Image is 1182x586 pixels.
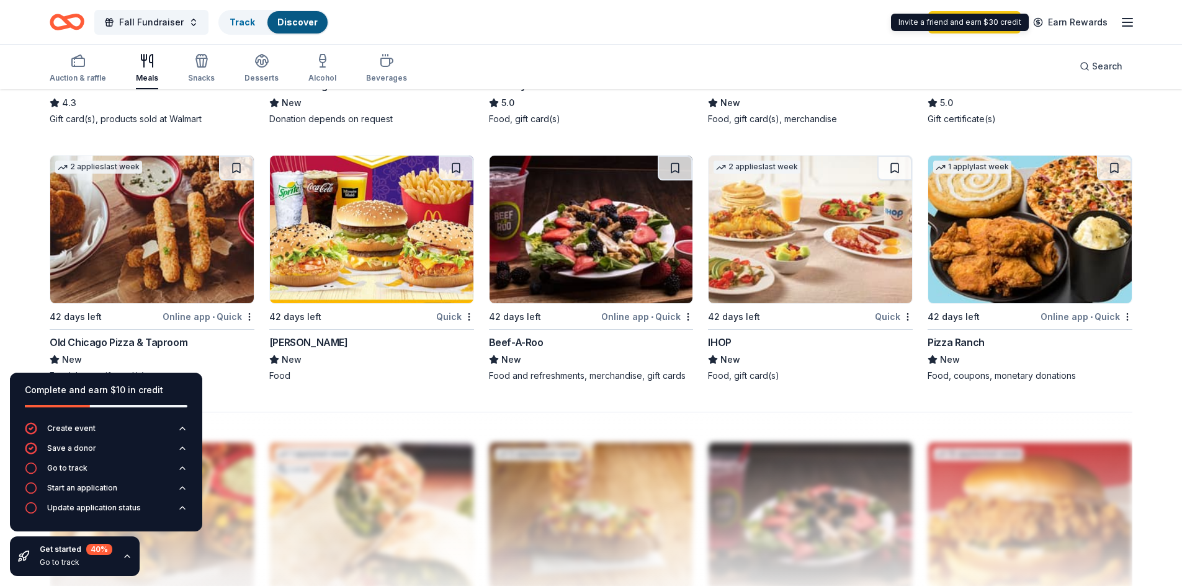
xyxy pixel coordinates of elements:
div: Food [269,370,474,382]
button: Desserts [244,48,279,89]
div: Go to track [40,557,112,567]
span: 4.3 [62,95,76,110]
span: New [282,352,302,367]
div: 2 applies last week [55,161,142,174]
a: Home [50,7,84,37]
button: Create event [25,422,187,442]
span: New [720,95,740,110]
div: Get started [40,544,112,555]
button: Beverages [366,48,407,89]
span: • [1090,312,1093,322]
div: Gift card(s), products sold at Walmart [50,113,254,125]
div: Online app Quick [163,309,254,324]
div: 40 % [86,544,112,555]
div: Update application status [47,503,141,513]
span: 5.0 [940,95,953,110]
img: Image for McDonald's [270,156,473,303]
div: Start an application [47,483,117,493]
div: Beef-A-Roo [489,335,544,350]
div: Alcohol [308,73,336,83]
a: Track [230,17,255,27]
a: Image for McDonald's42 days leftQuick[PERSON_NAME]NewFood [269,155,474,382]
div: 42 days left [928,309,980,324]
button: Auction & raffle [50,48,106,89]
img: Image for Beef-A-Roo [490,156,693,303]
div: 1 apply last week [933,161,1011,174]
div: Auction & raffle [50,73,106,83]
span: 5.0 [501,95,514,110]
button: Go to track [25,462,187,482]
div: Old Chicago Pizza & Taproom [50,335,187,350]
div: 2 applies last week [714,161,800,174]
div: IHOP [708,335,731,350]
div: Food, gift card(s), merchandise [708,113,913,125]
span: New [62,352,82,367]
span: • [651,312,653,322]
span: New [282,95,302,110]
button: Update application status [25,502,187,522]
div: Food, gift card(s) [708,370,913,382]
div: Quick [875,309,913,324]
div: Invite a friend and earn $30 credit [891,14,1029,31]
div: Desserts [244,73,279,83]
a: Image for IHOP2 applieslast week42 days leftQuickIHOPNewFood, gift card(s) [708,155,913,382]
img: Image for IHOP [709,156,912,303]
div: Save a donor [47,443,96,453]
span: • [212,312,215,322]
button: Search [1070,54,1132,79]
div: 42 days left [269,309,321,324]
div: Online app Quick [1041,309,1132,324]
div: Gift certificate(s) [928,113,1132,125]
button: Fall Fundraiser [94,10,208,35]
a: Image for Beef-A-Roo42 days leftOnline app•QuickBeef-A-RooNewFood and refreshments, merchandise, ... [489,155,694,382]
div: Complete and earn $10 in credit [25,383,187,397]
span: Search [1092,59,1122,74]
button: Save a donor [25,442,187,462]
a: Start free trial [928,11,1021,33]
div: Food, coupons, monetary donations [928,370,1132,382]
div: Meals [136,73,158,83]
div: Quick [436,309,474,324]
span: New [501,352,521,367]
div: Go to track [47,463,87,473]
span: New [720,352,740,367]
div: Donation depends on request [269,113,474,125]
a: Discover [277,17,318,27]
div: Beverages [366,73,407,83]
button: Snacks [188,48,215,89]
a: Earn Rewards [1026,11,1115,33]
div: 42 days left [50,309,102,324]
a: Image for Pizza Ranch1 applylast week42 days leftOnline app•QuickPizza RanchNewFood, coupons, mon... [928,155,1132,382]
span: Fall Fundraiser [119,15,184,30]
button: Start an application [25,482,187,502]
div: 42 days left [489,309,541,324]
button: Alcohol [308,48,336,89]
button: TrackDiscover [218,10,329,35]
div: Food, gift card(s) [489,113,694,125]
a: Image for Old Chicago Pizza & Taproom2 applieslast week42 days leftOnline app•QuickOld Chicago Pi... [50,155,254,382]
img: Image for Pizza Ranch [928,156,1132,303]
div: Online app Quick [601,309,693,324]
div: Food and refreshments, merchandise, gift cards [489,370,694,382]
img: Image for Old Chicago Pizza & Taproom [50,156,254,303]
div: Create event [47,424,96,433]
div: [PERSON_NAME] [269,335,348,350]
div: Pizza Ranch [928,335,985,350]
div: 42 days left [708,309,760,324]
span: New [940,352,960,367]
div: Snacks [188,73,215,83]
button: Meals [136,48,158,89]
